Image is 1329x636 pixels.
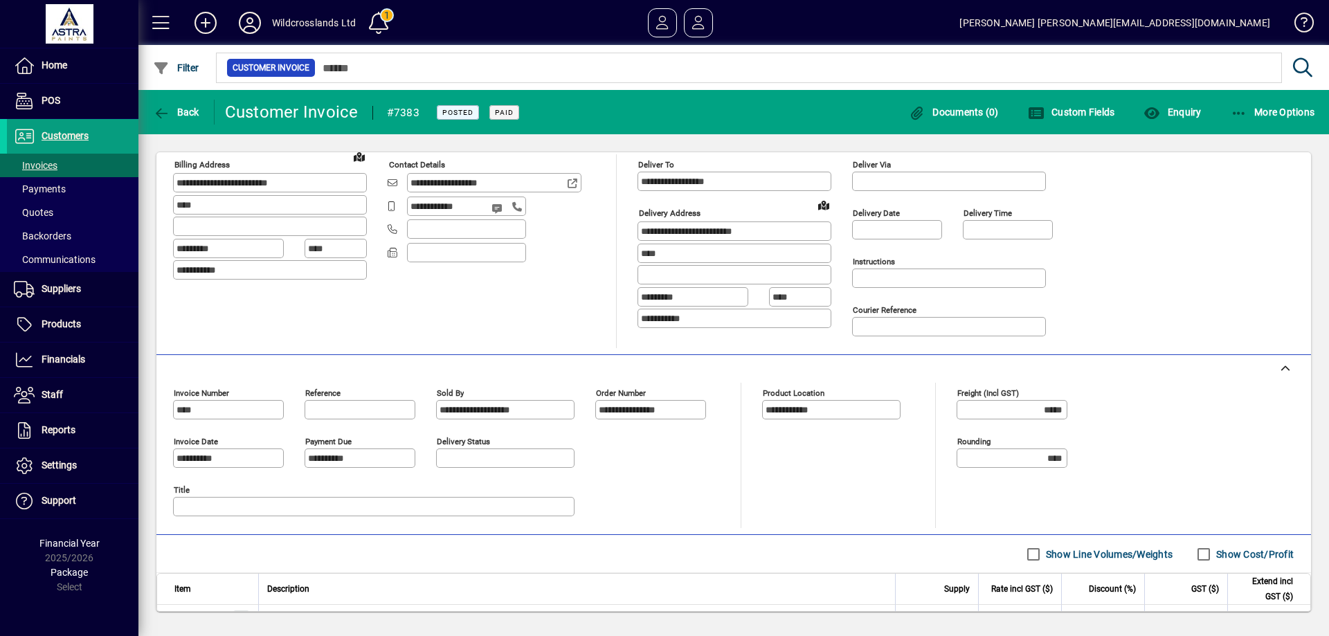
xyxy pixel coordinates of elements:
a: Knowledge Base [1284,3,1312,48]
mat-label: Courier Reference [853,305,916,315]
mat-label: Instructions [853,257,895,266]
span: Reports [42,424,75,435]
label: Show Line Volumes/Weights [1043,547,1173,561]
span: Enquiry [1143,107,1201,118]
a: View on map [813,194,835,216]
span: GST ($) [1191,581,1219,597]
mat-label: Title [174,485,190,495]
a: Support [7,484,138,518]
span: Staff [42,389,63,400]
mat-label: Delivery time [964,208,1012,218]
a: Invoices [7,154,138,177]
mat-label: Delivery status [437,437,490,446]
div: [PERSON_NAME] [PERSON_NAME][EMAIL_ADDRESS][DOMAIN_NAME] [959,12,1270,34]
span: Supply [944,581,970,597]
span: Extend incl GST ($) [1236,574,1293,604]
td: 0.0000 [1061,605,1144,633]
span: Backorders [14,230,71,242]
span: Christchurch [210,611,226,626]
mat-label: Product location [763,388,824,398]
span: Payments [14,183,66,194]
mat-label: Payment due [305,437,352,446]
button: Add [183,10,228,35]
mat-label: Rounding [957,437,991,446]
div: #7383 [387,102,419,124]
span: Rate incl GST ($) [991,581,1053,597]
a: Reports [7,413,138,448]
span: Item [174,581,191,597]
a: Home [7,48,138,83]
a: Products [7,307,138,342]
span: Discount (%) [1089,581,1136,597]
a: Suppliers [7,272,138,307]
div: Wildcrosslands Ltd [272,12,356,34]
a: Financials [7,343,138,377]
button: Profile [228,10,272,35]
span: Custom Fields [1028,107,1115,118]
mat-label: Reference [305,388,341,398]
span: Description [267,581,309,597]
a: POS [7,84,138,118]
span: Customers [42,130,89,141]
button: Custom Fields [1024,100,1119,125]
a: Staff [7,378,138,412]
mat-label: Freight (incl GST) [957,388,1019,398]
a: Payments [7,177,138,201]
mat-label: Invoice date [174,437,218,446]
span: Settings [42,460,77,471]
app-page-header-button: Back [138,100,215,125]
a: View on map [348,145,370,167]
button: More Options [1227,100,1319,125]
span: Suppliers [42,283,81,294]
div: Customer Invoice [225,101,359,123]
label: Show Cost/Profit [1213,547,1294,561]
span: Communications [14,254,96,265]
span: POS [42,95,60,106]
a: Quotes [7,201,138,224]
mat-label: Invoice number [174,388,229,398]
span: Products [42,318,81,329]
mat-label: Deliver via [853,160,891,170]
span: Financials [42,354,85,365]
mat-label: Order number [596,388,646,398]
span: Invoices [14,160,57,171]
span: Support [42,495,76,506]
span: Customer Invoice [233,61,309,75]
span: Home [42,60,67,71]
span: Documents (0) [909,107,999,118]
a: Backorders [7,224,138,248]
span: Quotes [14,207,53,218]
span: Package [51,567,88,578]
span: Financial Year [39,538,100,549]
mat-label: Delivery date [853,208,900,218]
span: Back [153,107,199,118]
span: More Options [1231,107,1315,118]
span: Paid [495,108,514,117]
mat-label: Deliver To [638,160,674,170]
span: Filter [153,62,199,73]
a: Communications [7,248,138,271]
a: Settings [7,448,138,483]
td: 78.75 [1227,605,1310,633]
button: Enquiry [1140,100,1204,125]
td: 10.27 [1144,605,1227,633]
button: Documents (0) [905,100,1002,125]
mat-label: Sold by [437,388,464,398]
span: Posted [442,108,473,117]
button: Filter [150,55,203,80]
button: Back [150,100,203,125]
button: Send SMS [482,192,515,225]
